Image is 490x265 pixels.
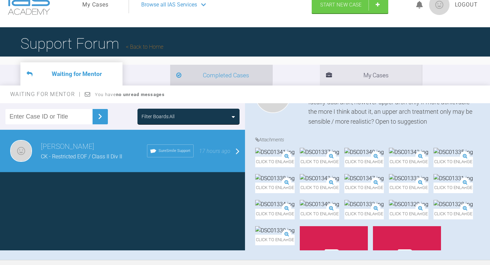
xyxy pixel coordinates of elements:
[320,2,362,8] span: Start New Case
[116,92,165,97] strong: no unread messages
[255,200,295,209] img: DSC01334.jpg
[41,141,147,153] h3: [PERSON_NAME]
[300,183,339,193] span: Click to enlarge
[389,209,428,219] span: Click to enlarge
[434,209,473,219] span: Click to enlarge
[389,148,428,157] img: DSC01342.jpg
[300,200,339,209] img: DSC01349.jpg
[5,109,93,124] input: Enter Case ID or Title
[344,209,384,219] span: Click to enlarge
[255,183,295,193] span: Click to enlarge
[126,44,163,50] a: Back to Home
[344,157,384,167] span: Click to enlarge
[82,0,109,9] a: My Cases
[141,0,197,9] span: Browse all IAS Services
[255,235,295,245] span: Click to enlarge
[10,91,81,97] span: Waiting for Mentor
[255,148,295,157] img: DSC01341.jpg
[159,148,191,154] span: SureSmile Support
[434,157,473,167] span: Click to enlarge
[389,183,428,193] span: Click to enlarge
[95,92,165,97] span: You have
[255,157,295,167] span: Click to enlarge
[300,157,339,167] span: Click to enlarge
[389,200,428,209] img: DSC01329.jpg
[255,209,295,219] span: Click to enlarge
[300,148,339,157] img: DSC01337.jpg
[344,174,384,183] img: DSC01347.jpg
[20,62,122,85] li: Waiting for Mentor
[41,153,122,160] span: CK - Restricted EOF / Class II Div II
[20,32,163,56] h1: Support Forum
[344,183,384,193] span: Click to enlarge
[199,148,230,154] span: 17 hours ago
[344,200,384,209] img: DSC01332.jpg
[300,209,339,219] span: Click to enlarge
[434,200,473,209] img: DSC01328.jpg
[389,174,428,183] img: DSC01333.jpg
[455,0,478,9] a: Logout
[255,136,480,143] h4: Attachments
[170,65,272,85] li: Completed Cases
[142,113,175,120] div: Filter Boards: All
[320,65,422,85] li: My Cases
[95,111,105,122] img: chevronRight.28bd32b0.svg
[255,174,295,183] img: DSC01338.jpg
[300,174,339,183] img: DSC01343.jpg
[10,140,32,162] img: Andrew El-Miligy
[255,226,295,235] img: DSC01330.jpg
[434,183,473,193] span: Click to enlarge
[389,157,428,167] span: Click to enlarge
[434,174,473,183] img: DSC01331.jpg
[344,148,384,157] img: DSC01340.jpg
[434,148,473,157] img: DSC01335.jpg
